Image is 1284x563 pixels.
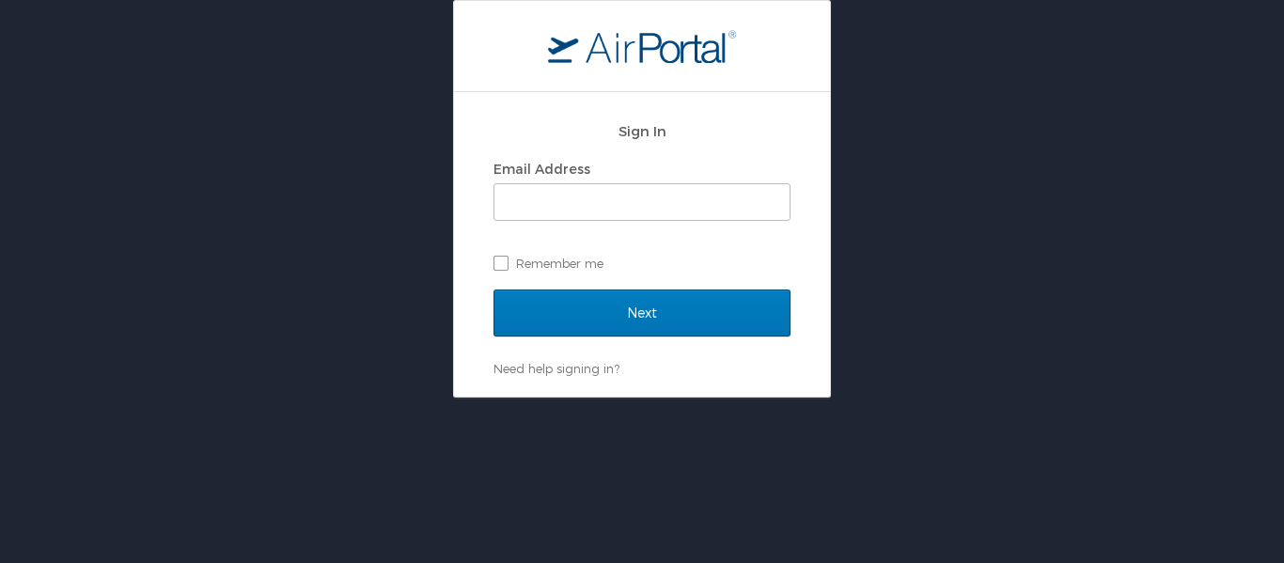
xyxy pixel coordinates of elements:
a: Need help signing in? [493,361,619,376]
input: Next [493,289,791,336]
label: Email Address [493,161,590,177]
img: logo [548,29,736,63]
h2: Sign In [493,120,791,142]
label: Remember me [493,249,791,277]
